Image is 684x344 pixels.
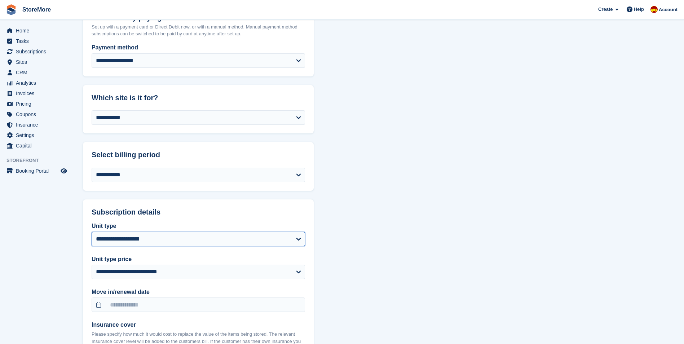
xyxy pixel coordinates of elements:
[4,166,68,176] a: menu
[16,109,59,119] span: Coupons
[4,47,68,57] a: menu
[92,222,305,230] label: Unit type
[634,6,644,13] span: Help
[16,36,59,46] span: Tasks
[16,57,59,67] span: Sites
[4,67,68,78] a: menu
[650,6,658,13] img: Store More Team
[16,120,59,130] span: Insurance
[4,88,68,98] a: menu
[92,94,305,102] h2: Which site is it for?
[92,288,305,296] label: Move in/renewal date
[4,109,68,119] a: menu
[59,167,68,175] a: Preview store
[92,255,305,264] label: Unit type price
[16,141,59,151] span: Capital
[4,141,68,151] a: menu
[92,151,305,159] h2: Select billing period
[4,36,68,46] a: menu
[4,130,68,140] a: menu
[16,67,59,78] span: CRM
[16,88,59,98] span: Invoices
[16,166,59,176] span: Booking Portal
[92,23,305,38] p: Set up with a payment card or Direct Debit now, or with a manual method. Manual payment method su...
[16,26,59,36] span: Home
[659,6,678,13] span: Account
[16,47,59,57] span: Subscriptions
[92,321,305,329] label: Insurance cover
[92,208,305,216] h2: Subscription details
[16,99,59,109] span: Pricing
[4,78,68,88] a: menu
[4,99,68,109] a: menu
[6,4,17,15] img: stora-icon-8386f47178a22dfd0bd8f6a31ec36ba5ce8667c1dd55bd0f319d3a0aa187defe.svg
[92,43,305,52] label: Payment method
[19,4,54,16] a: StoreMore
[16,78,59,88] span: Analytics
[4,57,68,67] a: menu
[4,26,68,36] a: menu
[16,130,59,140] span: Settings
[4,120,68,130] a: menu
[6,157,72,164] span: Storefront
[598,6,613,13] span: Create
